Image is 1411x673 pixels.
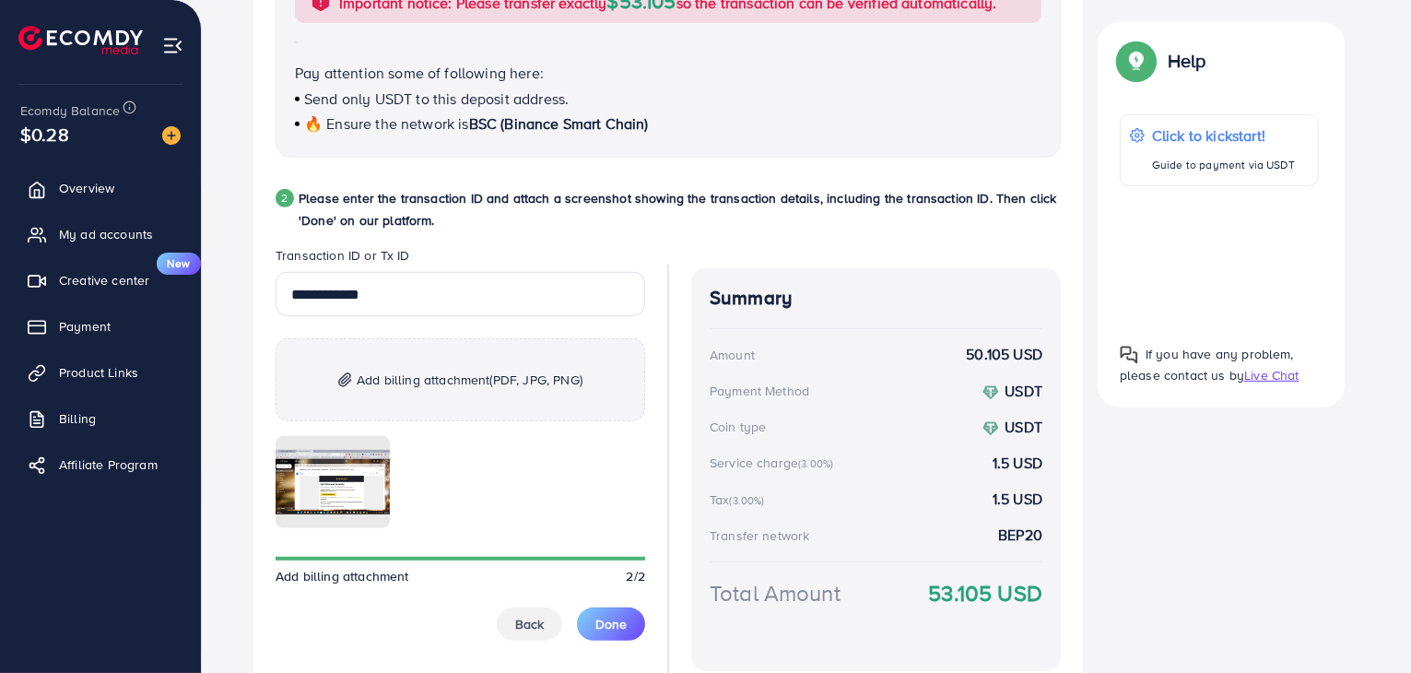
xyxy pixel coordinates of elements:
strong: 1.5 USD [993,453,1042,474]
p: Help [1168,50,1206,72]
span: $0.28 [20,121,69,148]
strong: 50.105 USD [966,344,1042,365]
span: Live Chat [1244,366,1299,384]
span: Creative center [59,271,149,289]
div: Transfer network [710,526,810,545]
strong: BEP20 [998,525,1042,546]
legend: Transaction ID or Tx ID [276,246,645,272]
span: New [157,253,201,275]
p: Send only USDT to this deposit address. [295,88,1041,110]
img: logo [18,26,143,54]
div: 2 [276,189,294,207]
span: BSC (Binance Smart Chain) [469,113,649,134]
small: (3.00%) [798,456,833,471]
div: Tax [710,490,770,509]
a: Creative centerNew [14,262,187,299]
img: image [162,126,181,145]
span: Billing [59,409,96,428]
iframe: Chat [1333,590,1397,659]
div: Total Amount [710,577,841,609]
div: Payment Method [710,382,809,400]
span: If you have any problem, please contact us by [1120,345,1294,384]
span: 🔥 Ensure the network is [304,113,469,134]
span: Done [595,615,627,633]
strong: USDT [1005,417,1042,437]
span: Overview [59,179,114,197]
a: Billing [14,400,187,437]
h4: Summary [710,287,1042,310]
a: Overview [14,170,187,207]
span: Add billing attachment [357,369,582,391]
span: Payment [59,317,111,336]
a: My ad accounts [14,216,187,253]
span: Affiliate Program [59,455,158,474]
img: coin [982,420,999,437]
img: menu [162,35,183,56]
button: Back [497,608,562,641]
span: Back [515,615,544,633]
p: Please enter the transaction ID and attach a screenshot showing the transaction details, includin... [299,187,1061,231]
p: Guide to payment via USDT [1152,154,1295,176]
div: Amount [710,346,755,364]
img: Popup guide [1120,346,1138,364]
div: Coin type [710,418,766,436]
span: Add billing attachment [276,567,409,585]
span: Product Links [59,363,138,382]
button: Done [577,608,645,641]
span: Ecomdy Balance [20,101,120,120]
img: coin [982,384,999,401]
span: 2/2 [627,567,645,585]
p: Pay attention some of following here: [295,62,1041,84]
p: Click to kickstart! [1152,124,1295,147]
strong: USDT [1005,381,1042,401]
strong: 53.105 USD [928,577,1042,609]
span: My ad accounts [59,225,153,243]
img: Popup guide [1120,44,1153,77]
a: Payment [14,308,187,345]
small: (3.00%) [729,493,764,508]
span: (PDF, JPG, PNG) [490,371,582,389]
strong: 1.5 USD [993,489,1042,510]
a: Affiliate Program [14,446,187,483]
img: img [338,372,352,388]
a: Product Links [14,354,187,391]
img: img uploaded [276,450,390,514]
div: Service charge [710,454,839,472]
